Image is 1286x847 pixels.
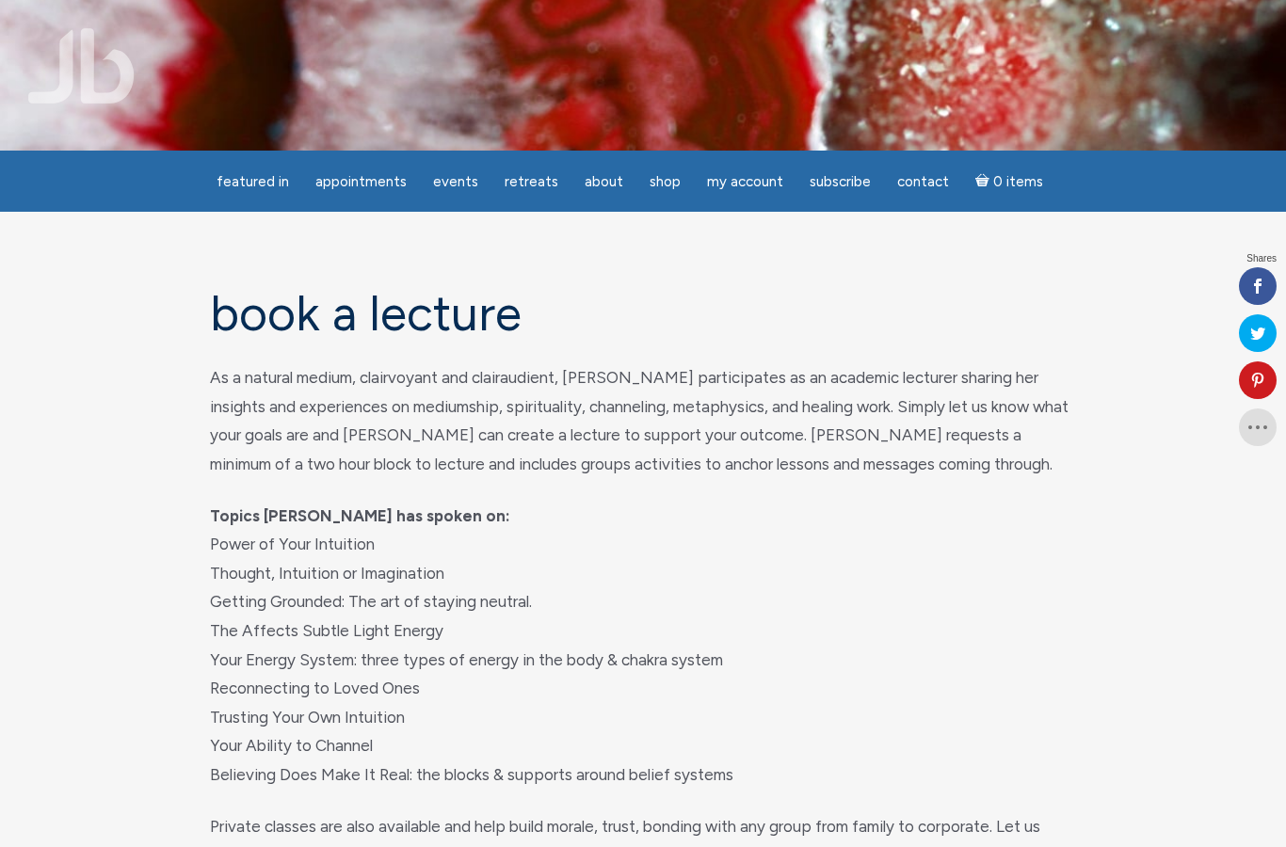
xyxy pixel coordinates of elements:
a: featured in [205,164,300,200]
span: My Account [707,173,783,190]
a: Appointments [304,164,418,200]
span: Contact [897,173,949,190]
span: Retreats [505,173,558,190]
img: Jamie Butler. The Everyday Medium [28,28,135,104]
i: Cart [975,173,993,190]
span: Events [433,173,478,190]
a: Events [422,164,490,200]
a: My Account [696,164,795,200]
span: Appointments [315,173,407,190]
a: Contact [886,164,960,200]
p: As a natural medium, clairvoyant and clairaudient, [PERSON_NAME] participates as an academic lect... [210,363,1076,478]
span: 0 items [993,175,1043,189]
p: Power of Your Intuition Thought, Intuition or Imagination Getting Grounded: The art of staying ne... [210,502,1076,790]
span: Shop [650,173,681,190]
strong: Topics [PERSON_NAME] has spoken on: [210,506,510,525]
span: featured in [217,173,289,190]
a: Shop [638,164,692,200]
a: About [573,164,635,200]
a: Retreats [493,164,570,200]
span: Shares [1246,254,1277,264]
span: About [585,173,623,190]
h1: Book a Lecture [210,287,1076,341]
a: Subscribe [798,164,882,200]
a: Cart0 items [964,162,1054,200]
span: Subscribe [810,173,871,190]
